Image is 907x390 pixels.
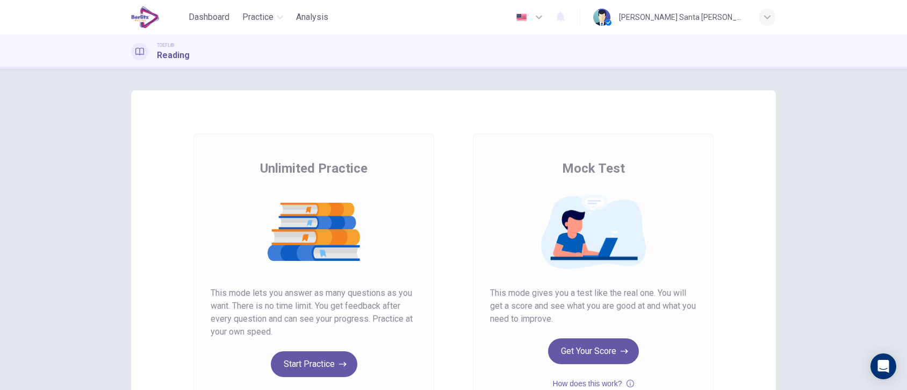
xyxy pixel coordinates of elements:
[260,160,368,177] span: Unlimited Practice
[296,11,328,24] span: Analysis
[548,338,639,364] button: Get Your Score
[184,8,234,27] button: Dashboard
[292,8,333,27] button: Analysis
[242,11,273,24] span: Practice
[870,353,896,379] div: Open Intercom Messenger
[157,49,190,62] h1: Reading
[131,6,184,28] a: EduSynch logo
[515,13,528,22] img: en
[490,287,696,325] span: This mode gives you a test like the real one. You will get a score and see what you are good at a...
[562,160,625,177] span: Mock Test
[189,11,229,24] span: Dashboard
[238,8,287,27] button: Practice
[271,351,357,377] button: Start Practice
[211,287,417,338] span: This mode lets you answer as many questions as you want. There is no time limit. You get feedback...
[619,11,746,24] div: [PERSON_NAME] Santa [PERSON_NAME]
[131,6,160,28] img: EduSynch logo
[552,377,634,390] button: How does this work?
[157,41,174,49] span: TOEFL®
[593,9,610,26] img: Profile picture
